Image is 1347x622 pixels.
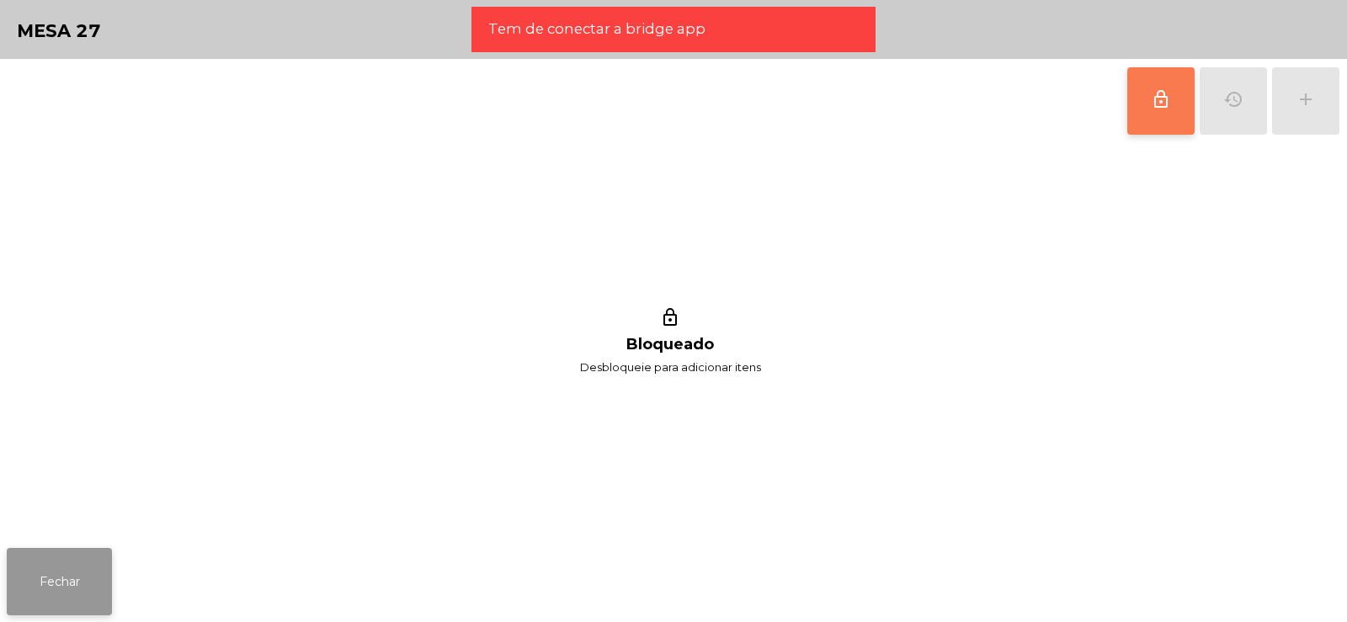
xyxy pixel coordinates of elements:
[17,19,101,44] h4: Mesa 27
[580,357,761,378] span: Desbloqueie para adicionar itens
[1151,89,1171,109] span: lock_outline
[1127,67,1195,135] button: lock_outline
[626,336,714,354] h1: Bloqueado
[488,19,705,40] span: Tem de conectar a bridge app
[658,307,683,332] i: lock_outline
[7,548,112,615] button: Fechar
